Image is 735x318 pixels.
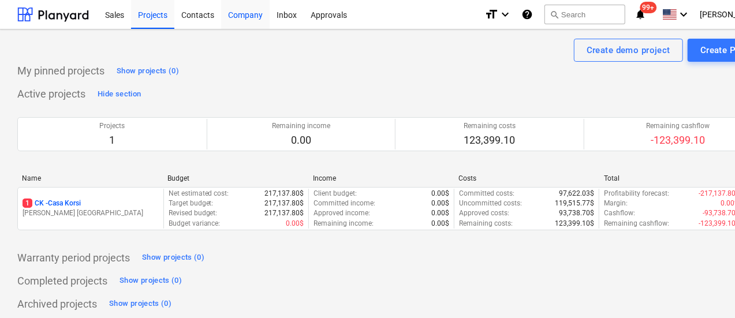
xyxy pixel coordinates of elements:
[22,174,158,182] div: Name
[314,219,374,229] p: Remaining income :
[117,65,179,78] div: Show projects (0)
[23,199,32,208] span: 1
[17,87,85,101] p: Active projects
[169,208,218,218] p: Revised budget :
[464,133,516,147] p: 123,399.10
[23,208,159,218] p: [PERSON_NAME] [GEOGRAPHIC_DATA]
[167,174,304,182] div: Budget
[646,121,710,131] p: Remaining cashflow
[431,208,449,218] p: 0.00$
[587,43,670,58] div: Create demo project
[459,208,509,218] p: Approved costs :
[17,297,97,311] p: Archived projects
[264,189,304,199] p: 217,137.80$
[521,8,533,21] i: Knowledge base
[604,208,635,218] p: Cashflow :
[646,133,710,147] p: -123,399.10
[99,133,125,147] p: 1
[459,199,522,208] p: Uncommitted costs :
[574,39,683,62] button: Create demo project
[142,251,204,264] div: Show projects (0)
[484,8,498,21] i: format_size
[604,189,669,199] p: Profitability forecast :
[677,263,735,318] iframe: Chat Widget
[431,199,449,208] p: 0.00$
[314,199,375,208] p: Committed income :
[498,8,512,21] i: keyboard_arrow_down
[464,121,516,131] p: Remaining costs
[23,199,81,208] p: CK - Casa Korsi
[431,219,449,229] p: 0.00$
[264,208,304,218] p: 217,137.80$
[272,133,330,147] p: 0.00
[23,199,159,218] div: 1CK -Casa Korsi[PERSON_NAME] [GEOGRAPHIC_DATA]
[139,249,207,267] button: Show projects (0)
[431,189,449,199] p: 0.00$
[640,2,657,13] span: 99+
[17,64,105,78] p: My pinned projects
[459,219,513,229] p: Remaining costs :
[458,174,595,182] div: Costs
[169,219,221,229] p: Budget variance :
[264,199,304,208] p: 217,137.80$
[169,189,229,199] p: Net estimated cost :
[555,219,594,229] p: 123,399.10$
[550,10,559,19] span: search
[120,274,182,287] div: Show projects (0)
[169,199,214,208] p: Target budget :
[635,8,646,21] i: notifications
[559,189,594,199] p: 97,622.03$
[98,88,141,101] div: Hide section
[17,274,107,288] p: Completed projects
[114,62,182,80] button: Show projects (0)
[459,189,514,199] p: Committed costs :
[99,121,125,131] p: Projects
[604,199,628,208] p: Margin :
[677,8,691,21] i: keyboard_arrow_down
[117,272,185,290] button: Show projects (0)
[544,5,625,24] button: Search
[313,174,449,182] div: Income
[95,85,144,103] button: Hide section
[314,208,370,218] p: Approved income :
[272,121,330,131] p: Remaining income
[604,219,669,229] p: Remaining cashflow :
[314,189,357,199] p: Client budget :
[555,199,594,208] p: 119,515.77$
[106,295,174,313] button: Show projects (0)
[286,219,304,229] p: 0.00$
[109,297,171,310] div: Show projects (0)
[559,208,594,218] p: 93,738.70$
[17,251,130,265] p: Warranty period projects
